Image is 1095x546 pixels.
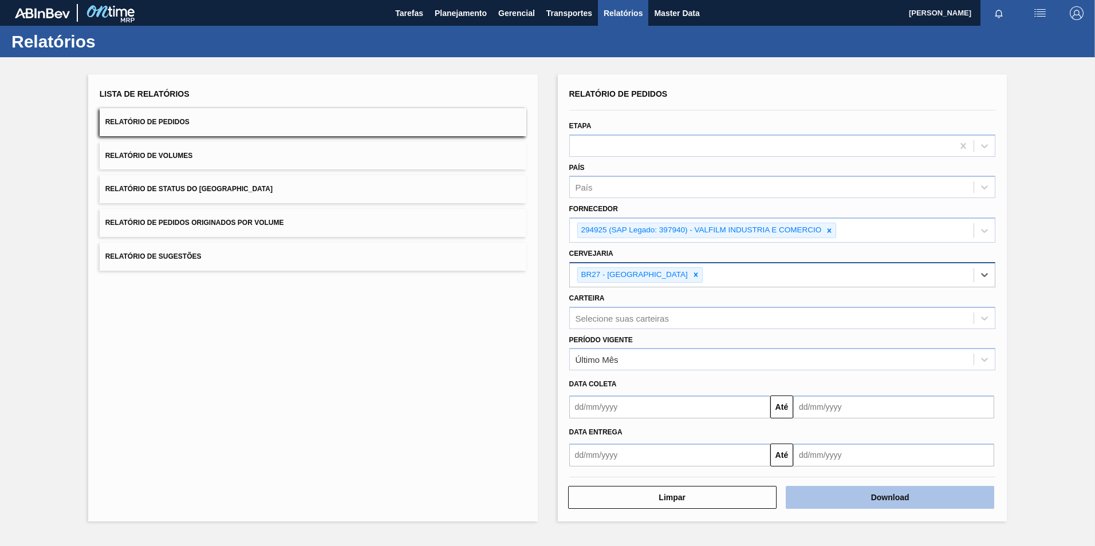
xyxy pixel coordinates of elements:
label: Fornecedor [569,205,618,213]
input: dd/mm/yyyy [569,444,770,466]
button: Limpar [568,486,777,509]
img: Logout [1070,6,1084,20]
button: Download [786,486,994,509]
img: userActions [1033,6,1047,20]
img: TNhmsLtSVTkK8tSr43FrP2fwEKptu5GPRR3wAAAABJRU5ErkJggg== [15,8,70,18]
button: Até [770,395,793,418]
label: Período Vigente [569,336,633,344]
span: Master Data [654,6,699,20]
div: País [576,183,593,192]
span: Relatórios [604,6,643,20]
span: Relatório de Pedidos [569,89,668,98]
input: dd/mm/yyyy [793,395,994,418]
label: Etapa [569,122,592,130]
button: Relatório de Volumes [100,142,526,170]
span: Data entrega [569,428,623,436]
span: Relatório de Status do [GEOGRAPHIC_DATA] [105,185,273,193]
label: Carteira [569,294,605,302]
button: Relatório de Status do [GEOGRAPHIC_DATA] [100,175,526,203]
div: 294925 (SAP Legado: 397940) - VALFILM INDUSTRIA E COMERCIO [578,223,824,238]
label: Cervejaria [569,250,613,258]
h1: Relatórios [11,35,215,48]
span: Relatório de Sugestões [105,252,202,260]
span: Relatório de Pedidos [105,118,190,126]
span: Planejamento [435,6,487,20]
span: Tarefas [395,6,423,20]
input: dd/mm/yyyy [793,444,994,466]
label: País [569,164,585,172]
span: Relatório de Volumes [105,152,192,160]
div: Selecione suas carteiras [576,313,669,323]
input: dd/mm/yyyy [569,395,770,418]
button: Até [770,444,793,466]
span: Lista de Relatórios [100,89,190,98]
button: Relatório de Sugestões [100,243,526,271]
button: Relatório de Pedidos [100,108,526,136]
div: BR27 - [GEOGRAPHIC_DATA] [578,268,690,282]
span: Transportes [546,6,592,20]
span: Gerencial [498,6,535,20]
span: Relatório de Pedidos Originados por Volume [105,219,284,227]
button: Relatório de Pedidos Originados por Volume [100,209,526,237]
div: Último Mês [576,355,619,365]
span: Data coleta [569,380,617,388]
button: Notificações [980,5,1017,21]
